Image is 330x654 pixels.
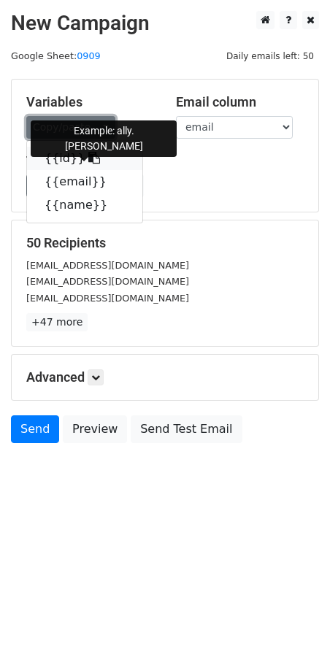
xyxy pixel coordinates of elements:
[26,116,115,139] a: Copy/paste...
[27,170,142,193] a: {{email}}
[26,94,154,110] h5: Variables
[27,193,142,217] a: {{name}}
[11,415,59,443] a: Send
[26,313,88,331] a: +47 more
[11,50,101,61] small: Google Sheet:
[26,369,304,385] h5: Advanced
[131,415,242,443] a: Send Test Email
[11,11,319,36] h2: New Campaign
[63,415,127,443] a: Preview
[26,276,189,287] small: [EMAIL_ADDRESS][DOMAIN_NAME]
[31,120,177,157] div: Example: ally.[PERSON_NAME]
[26,293,189,304] small: [EMAIL_ADDRESS][DOMAIN_NAME]
[27,147,142,170] a: {{id}}
[26,260,189,271] small: [EMAIL_ADDRESS][DOMAIN_NAME]
[77,50,100,61] a: 0909
[221,48,319,64] span: Daily emails left: 50
[26,235,304,251] h5: 50 Recipients
[257,584,330,654] iframe: Chat Widget
[221,50,319,61] a: Daily emails left: 50
[257,584,330,654] div: 聊天小组件
[176,94,304,110] h5: Email column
